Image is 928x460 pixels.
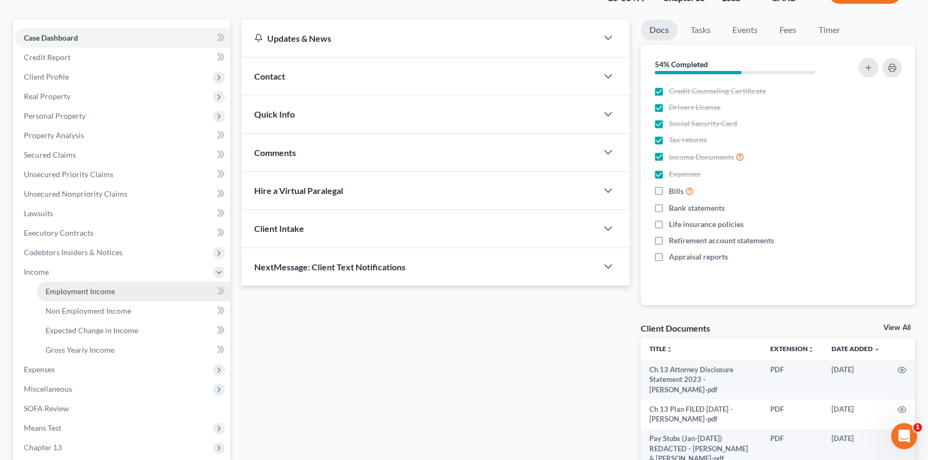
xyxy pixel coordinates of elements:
[762,360,823,399] td: PDF
[810,20,849,41] a: Timer
[884,324,911,332] a: View All
[24,33,78,42] span: Case Dashboard
[874,346,880,353] i: expand_more
[24,53,70,62] span: Credit Report
[771,20,805,41] a: Fees
[24,443,62,452] span: Chapter 13
[669,152,734,163] span: Income Documents
[46,287,115,296] span: Employment Income
[24,72,69,81] span: Client Profile
[24,111,86,120] span: Personal Property
[762,399,823,429] td: PDF
[254,33,584,44] div: Updates & News
[808,346,814,353] i: unfold_more
[891,423,917,449] iframe: Intercom live chat
[832,345,880,353] a: Date Added expand_more
[669,102,720,113] span: Drivers License
[24,131,84,140] span: Property Analysis
[254,109,295,119] span: Quick Info
[669,235,774,246] span: Retirement account statements
[15,48,230,67] a: Credit Report
[24,228,93,237] span: Executory Contracts
[15,165,230,184] a: Unsecured Priority Claims
[669,118,737,129] span: Social Security Card
[24,365,55,374] span: Expenses
[37,340,230,360] a: Gross Yearly Income
[37,301,230,321] a: Non Employment Income
[24,150,76,159] span: Secured Claims
[24,92,70,101] span: Real Property
[641,20,678,41] a: Docs
[37,282,230,301] a: Employment Income
[15,145,230,165] a: Secured Claims
[254,71,285,81] span: Contact
[15,223,230,243] a: Executory Contracts
[254,147,296,158] span: Comments
[669,251,728,262] span: Appraisal reports
[46,326,138,335] span: Expected Change in Income
[15,184,230,204] a: Unsecured Nonpriority Claims
[669,186,684,197] span: Bills
[649,345,673,353] a: Titleunfold_more
[24,209,53,218] span: Lawsuits
[24,404,69,413] span: SOFA Review
[823,360,889,399] td: [DATE]
[669,134,707,145] span: Tax returns
[46,306,131,315] span: Non Employment Income
[666,346,673,353] i: unfold_more
[655,60,708,69] strong: 54% Completed
[669,86,766,96] span: Credit Counseling Certificate
[254,262,405,272] span: NextMessage: Client Text Notifications
[724,20,766,41] a: Events
[254,223,304,234] span: Client Intake
[823,399,889,429] td: [DATE]
[24,248,123,257] span: Codebtors Insiders & Notices
[24,423,61,432] span: Means Test
[641,399,762,429] td: Ch 13 Plan FILED [DATE] - [PERSON_NAME]-pdf
[24,384,72,393] span: Miscellaneous
[669,219,744,230] span: Life insurance policies
[669,169,700,179] span: Expenses
[669,203,725,213] span: Bank statements
[15,126,230,145] a: Property Analysis
[24,267,49,276] span: Income
[770,345,814,353] a: Extensionunfold_more
[15,399,230,418] a: SOFA Review
[254,185,343,196] span: Hire a Virtual Paralegal
[15,204,230,223] a: Lawsuits
[24,170,113,179] span: Unsecured Priority Claims
[682,20,719,41] a: Tasks
[37,321,230,340] a: Expected Change in Income
[641,360,762,399] td: Ch 13 Attorney Disclosure Statement 2023 - [PERSON_NAME]-pdf
[46,345,114,354] span: Gross Yearly Income
[641,322,710,334] div: Client Documents
[15,28,230,48] a: Case Dashboard
[24,189,127,198] span: Unsecured Nonpriority Claims
[913,423,922,432] span: 1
